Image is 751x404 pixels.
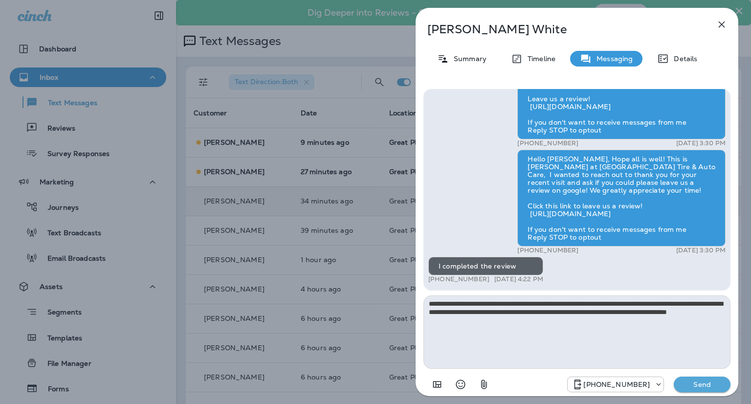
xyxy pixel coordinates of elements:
p: [PHONE_NUMBER] [517,139,578,147]
p: Messaging [592,55,633,63]
p: Summary [449,55,486,63]
button: Select an emoji [451,375,470,394]
button: Add in a premade template [427,375,447,394]
p: [PHONE_NUMBER] [517,247,578,254]
button: Send [674,377,730,392]
p: Details [669,55,697,63]
div: Hello [PERSON_NAME], Hope all is well! This is [PERSON_NAME] at [GEOGRAPHIC_DATA] Tire & Auto Car... [517,150,726,247]
p: [PHONE_NUMBER] [583,381,650,388]
p: [DATE] 3:30 PM [676,139,726,147]
p: [DATE] 3:30 PM [676,247,726,254]
p: [PERSON_NAME] White [427,22,694,36]
p: Send [682,380,723,389]
p: [PHONE_NUMBER] [428,275,489,283]
div: Hello [PERSON_NAME], Hope all is well! This is [PERSON_NAME] from Great Plains Tire & Auto Care. ... [517,43,726,139]
div: +1 (918) 203-8556 [568,379,663,390]
div: I completed the review [428,257,543,275]
p: [DATE] 4:22 PM [494,275,543,283]
p: Timeline [523,55,555,63]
